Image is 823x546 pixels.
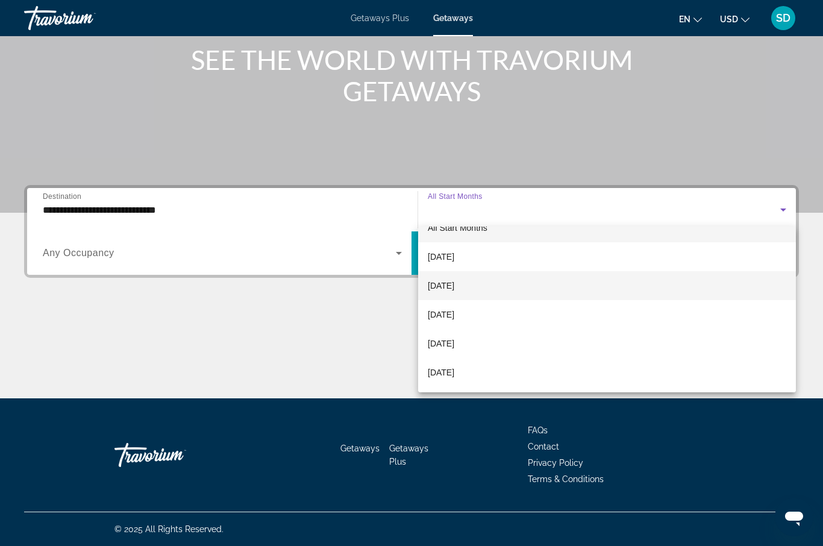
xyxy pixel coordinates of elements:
span: [DATE] [428,307,454,322]
iframe: Button to launch messaging window [775,498,813,536]
span: [DATE] [428,336,454,351]
span: [DATE] [428,278,454,293]
span: [DATE] [428,365,454,380]
span: [DATE] [428,249,454,264]
span: All Start Months [428,223,487,233]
